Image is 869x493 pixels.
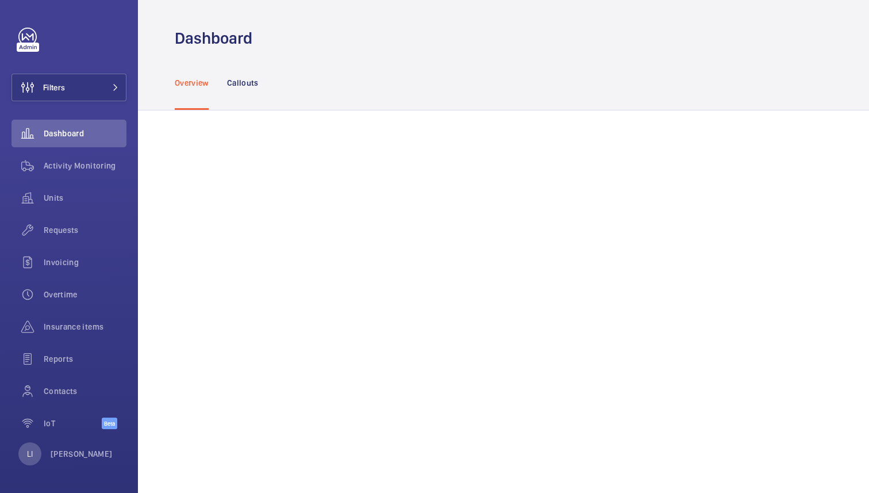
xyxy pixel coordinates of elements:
[102,418,117,429] span: Beta
[44,321,126,333] span: Insurance items
[44,353,126,365] span: Reports
[44,418,102,429] span: IoT
[27,448,33,460] p: LI
[175,77,209,89] p: Overview
[11,74,126,101] button: Filters
[44,289,126,300] span: Overtime
[44,192,126,204] span: Units
[44,128,126,139] span: Dashboard
[44,385,126,397] span: Contacts
[44,224,126,236] span: Requests
[51,448,113,460] p: [PERSON_NAME]
[44,160,126,171] span: Activity Monitoring
[44,257,126,268] span: Invoicing
[175,28,259,49] h1: Dashboard
[43,82,65,93] span: Filters
[227,77,259,89] p: Callouts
